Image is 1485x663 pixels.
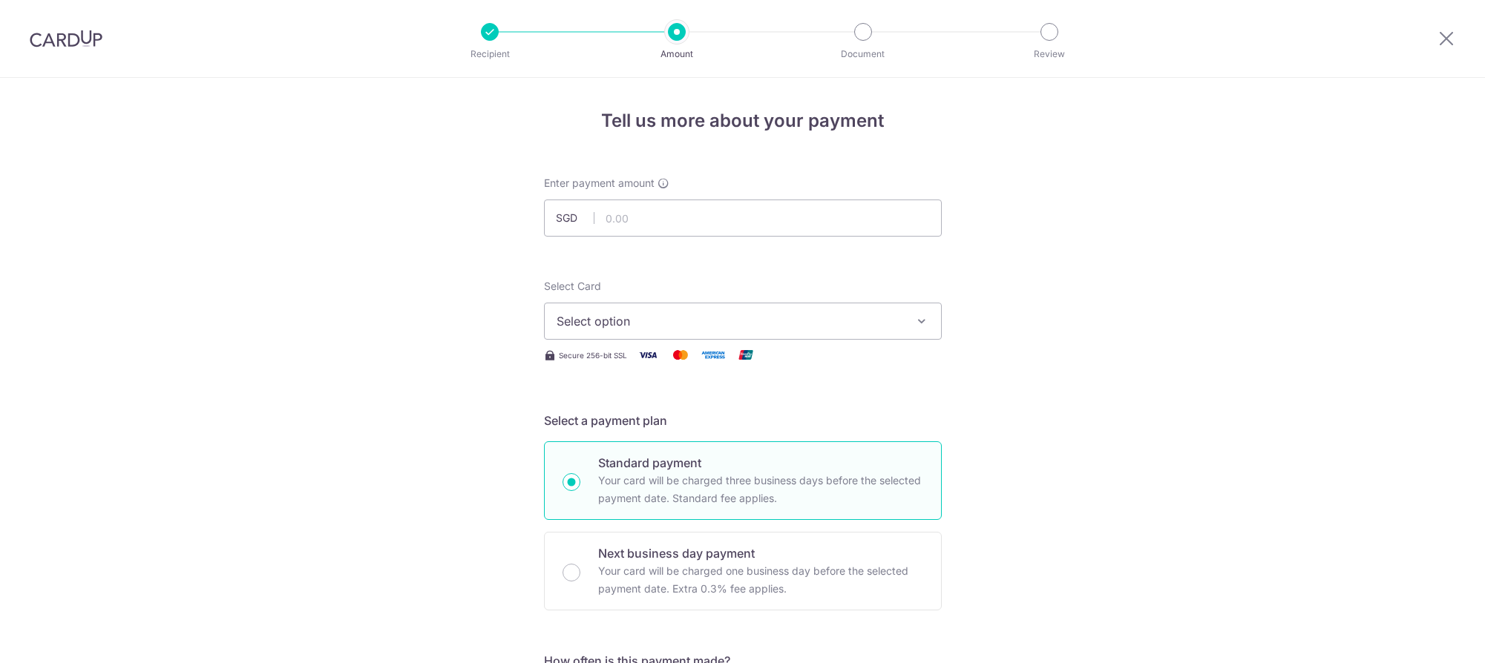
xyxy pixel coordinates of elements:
input: 0.00 [544,199,942,237]
p: Next business day payment [598,544,923,562]
img: Union Pay [731,346,761,364]
h5: Select a payment plan [544,412,942,429]
h4: Tell us more about your payment [544,108,942,134]
img: CardUp [30,30,102,47]
p: Standard payment [598,454,923,472]
button: Select option [544,303,942,340]
span: Secure 256-bit SSL [559,349,627,361]
img: American Express [698,346,728,364]
p: Your card will be charged one business day before the selected payment date. Extra 0.3% fee applies. [598,562,923,598]
p: Your card will be charged three business days before the selected payment date. Standard fee appl... [598,472,923,507]
p: Document [808,47,918,62]
img: Mastercard [666,346,695,364]
p: Recipient [435,47,545,62]
span: Enter payment amount [544,176,655,191]
span: Select option [557,312,902,330]
span: translation missing: en.payables.payment_networks.credit_card.summary.labels.select_card [544,280,601,292]
img: Visa [633,346,663,364]
p: Amount [622,47,732,62]
span: SGD [556,211,594,225]
p: Review [994,47,1104,62]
